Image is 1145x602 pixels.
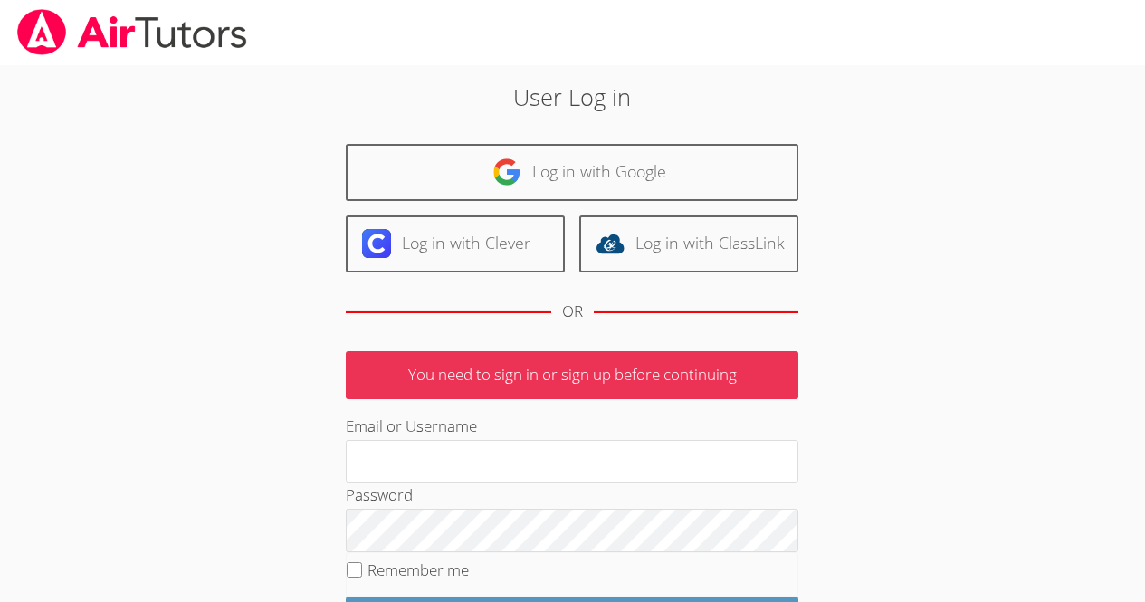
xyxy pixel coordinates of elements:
[579,215,798,272] a: Log in with ClassLink
[346,484,413,505] label: Password
[596,229,625,258] img: classlink-logo-d6bb404cc1216ec64c9a2012d9dc4662098be43eaf13dc465df04b49fa7ab582.svg
[346,416,477,436] label: Email or Username
[562,299,583,325] div: OR
[346,215,565,272] a: Log in with Clever
[263,80,882,114] h2: User Log in
[362,229,391,258] img: clever-logo-6eab21bc6e7a338710f1a6ff85c0baf02591cd810cc4098c63d3a4b26e2feb20.svg
[15,9,249,55] img: airtutors_banner-c4298cdbf04f3fff15de1276eac7730deb9818008684d7c2e4769d2f7ddbe033.png
[492,158,521,186] img: google-logo-50288ca7cdecda66e5e0955fdab243c47b7ad437acaf1139b6f446037453330a.svg
[346,351,798,399] p: You need to sign in or sign up before continuing
[346,144,798,201] a: Log in with Google
[367,559,469,580] label: Remember me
